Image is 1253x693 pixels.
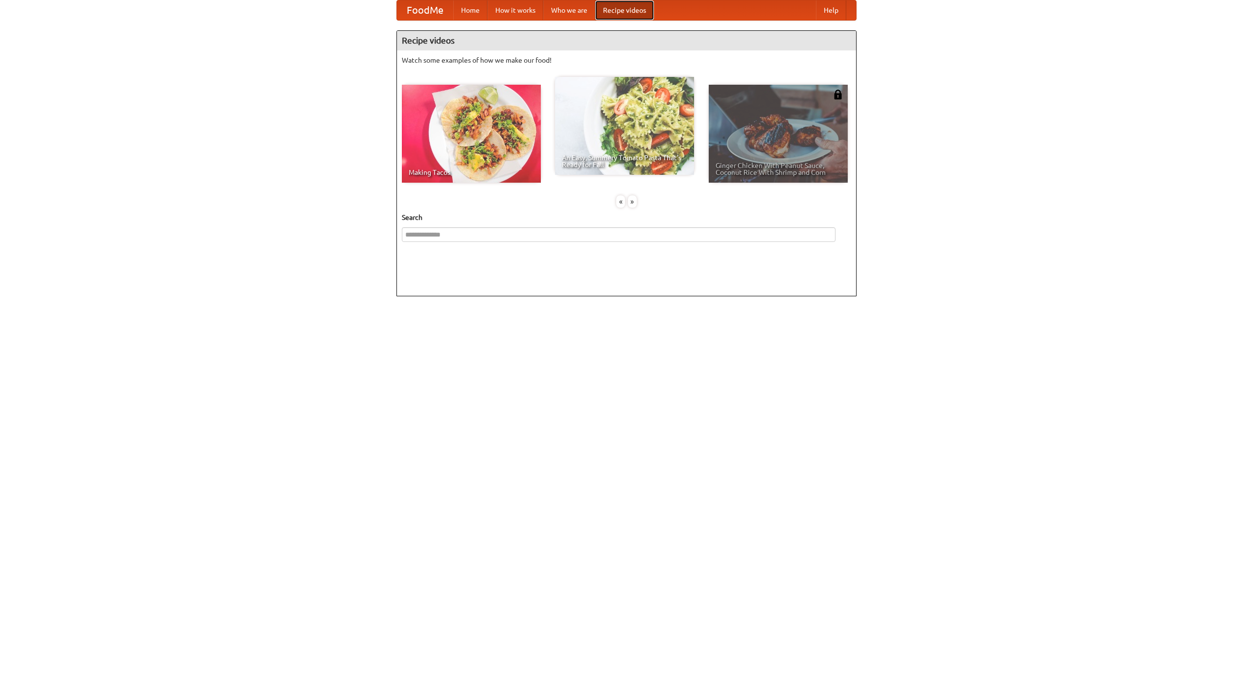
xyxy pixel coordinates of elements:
a: Home [453,0,487,20]
img: 483408.png [833,90,843,99]
h4: Recipe videos [397,31,856,50]
a: Making Tacos [402,85,541,183]
p: Watch some examples of how we make our food! [402,55,851,65]
span: Making Tacos [409,169,534,176]
a: Help [816,0,846,20]
a: How it works [487,0,543,20]
a: An Easy, Summery Tomato Pasta That's Ready for Fall [555,77,694,175]
a: FoodMe [397,0,453,20]
h5: Search [402,213,851,222]
div: » [628,195,637,208]
a: Who we are [543,0,595,20]
a: Recipe videos [595,0,654,20]
span: An Easy, Summery Tomato Pasta That's Ready for Fall [562,154,687,168]
div: « [616,195,625,208]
